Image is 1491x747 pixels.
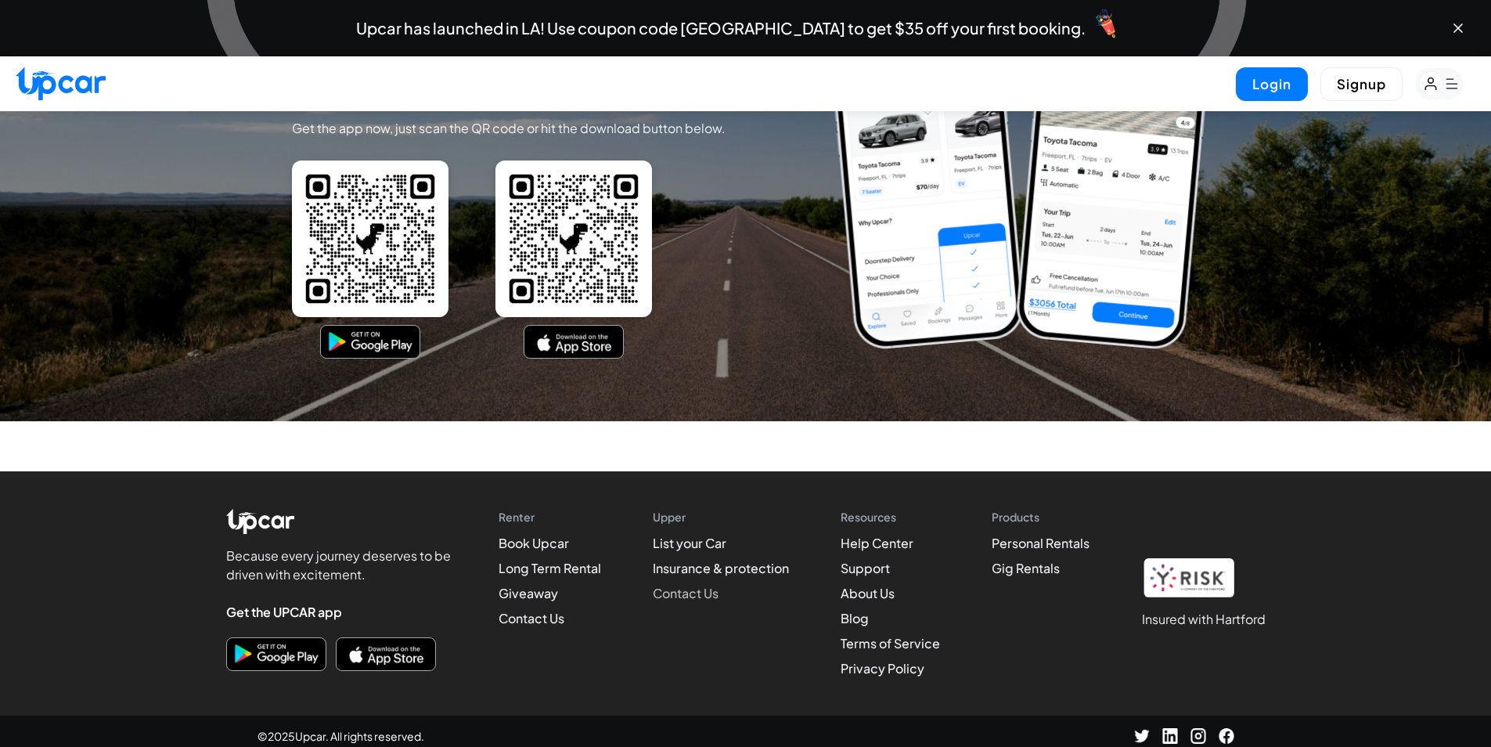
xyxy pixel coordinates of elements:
[841,560,890,576] a: Support
[1134,728,1150,744] img: Twitter
[340,641,432,667] img: Download on the App Store
[499,509,601,525] h4: Renter
[495,161,652,317] img: iOS QR Code
[653,585,718,601] a: Contact Us
[1219,728,1234,744] img: Facebook
[226,509,295,534] img: Upcar Logo
[230,641,322,667] img: Get it on Google Play
[1162,728,1178,744] img: Instagram
[499,585,558,601] a: Giveaway
[1236,67,1308,101] button: Login
[499,610,564,626] a: Contact Us
[320,325,420,359] button: Download on Google Play
[528,329,620,355] img: Download on the App Store
[324,329,416,355] img: Get it on Google Play
[841,509,940,525] h4: Resources
[16,67,106,100] img: Upcar Logo
[653,535,726,551] a: List your Car
[841,585,895,601] a: About Us
[499,535,569,551] a: Book Upcar
[336,637,436,671] button: Download on the App Store
[292,120,726,137] p: Get the app now, just scan the QR code or hit the download button below.
[1320,67,1403,101] button: Signup
[841,660,924,677] a: Privacy Policy
[992,535,1089,551] a: Personal Rentals
[524,325,624,359] button: Download on the App Store
[292,161,448,317] img: Android QR Code
[356,20,1086,36] span: Upcar has launched in LA! Use coupon code [GEOGRAPHIC_DATA] to get $35 off your first booking.
[653,509,789,525] h4: Upper
[258,728,424,744] span: © 2025 Upcar. All rights reserved.
[226,603,461,622] h4: Get the UPCAR app
[1450,20,1466,36] button: Close banner
[1142,610,1266,629] h1: Insured with Hartford
[226,637,326,671] button: Download on Google Play
[499,560,601,576] a: Long Term Rental
[841,535,913,551] a: Help Center
[992,560,1060,576] a: Gig Rentals
[226,547,461,584] p: Because every journey deserves to be driven with excitement.
[1190,728,1206,744] img: LinkedIn
[653,560,789,576] a: Insurance & protection
[841,635,940,651] a: Terms of Service
[992,509,1089,525] h4: Products
[841,610,869,626] a: Blog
